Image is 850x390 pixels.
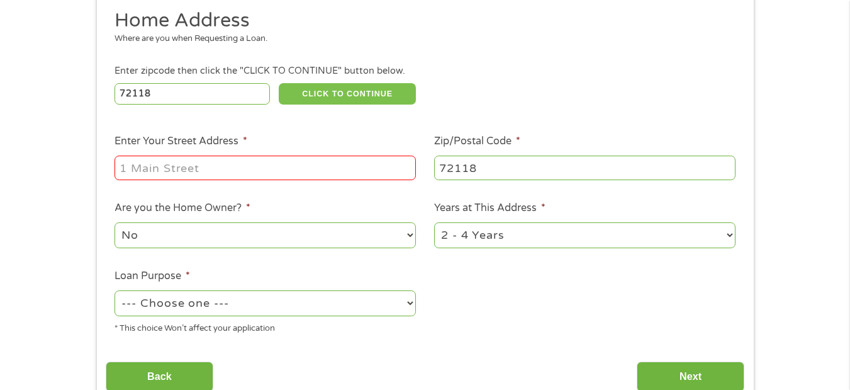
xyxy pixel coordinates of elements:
input: Enter Zipcode (e.g 01510) [115,83,270,105]
input: 1 Main Street [115,156,416,180]
button: CLICK TO CONTINUE [279,83,416,105]
label: Are you the Home Owner? [115,202,250,215]
h2: Home Address [115,8,726,33]
label: Loan Purpose [115,270,190,283]
label: Zip/Postal Code [434,135,520,148]
label: Years at This Address [434,202,545,215]
div: * This choice Won’t affect your application [115,318,416,335]
div: Enter zipcode then click the "CLICK TO CONTINUE" button below. [115,64,735,78]
label: Enter Your Street Address [115,135,247,148]
div: Where are you when Requesting a Loan. [115,33,726,45]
